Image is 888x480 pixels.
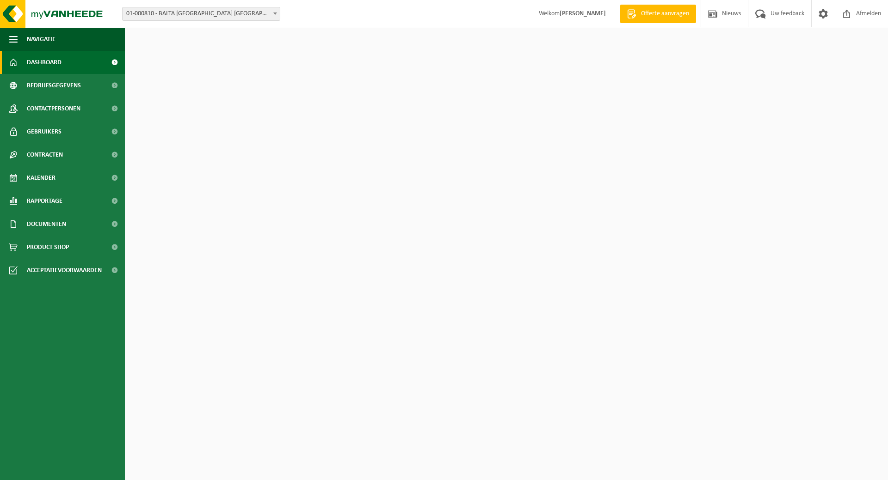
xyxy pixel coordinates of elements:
span: Acceptatievoorwaarden [27,259,102,282]
span: Bedrijfsgegevens [27,74,81,97]
span: Documenten [27,213,66,236]
span: Rapportage [27,189,62,213]
span: Navigatie [27,28,55,51]
span: Gebruikers [27,120,62,143]
span: 01-000810 - BALTA OUDENAARDE NV - OUDENAARDE [122,7,280,21]
span: 01-000810 - BALTA OUDENAARDE NV - OUDENAARDE [123,7,280,20]
span: Kalender [27,166,55,189]
strong: [PERSON_NAME] [560,10,606,17]
span: Offerte aanvragen [639,9,691,18]
span: Dashboard [27,51,62,74]
span: Product Shop [27,236,69,259]
span: Contactpersonen [27,97,80,120]
a: Offerte aanvragen [620,5,696,23]
span: Contracten [27,143,63,166]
